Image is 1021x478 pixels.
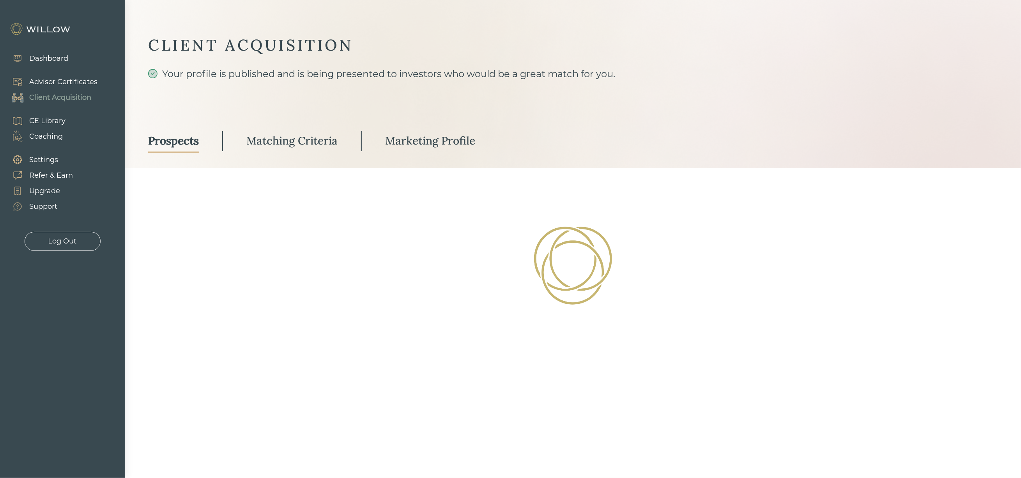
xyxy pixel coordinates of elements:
div: Advisor Certificates [29,77,97,87]
div: Dashboard [29,53,68,64]
div: Prospects [148,134,199,148]
a: Settings [4,152,73,168]
div: Log Out [48,236,77,247]
div: Coaching [29,131,63,142]
div: Refer & Earn [29,170,73,181]
div: Settings [29,155,58,165]
a: Coaching [4,129,65,144]
a: Client Acquisition [4,90,97,105]
a: Matching Criteria [246,130,338,153]
a: CE Library [4,113,65,129]
div: CE Library [29,116,65,126]
a: Upgrade [4,183,73,199]
div: Upgrade [29,186,60,196]
div: Marketing Profile [385,134,475,148]
div: CLIENT ACQUISITION [148,35,998,55]
a: Prospects [148,130,199,153]
a: Marketing Profile [385,130,475,153]
img: Willow [10,23,72,35]
div: Your profile is published and is being presented to investors who would be a great match for you. [148,67,998,109]
a: Refer & Earn [4,168,73,183]
div: Support [29,201,57,212]
a: Advisor Certificates [4,74,97,90]
a: Dashboard [4,51,68,66]
span: check-circle [148,69,157,78]
img: Loading! [531,224,615,308]
div: Matching Criteria [246,134,338,148]
div: Client Acquisition [29,92,91,103]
